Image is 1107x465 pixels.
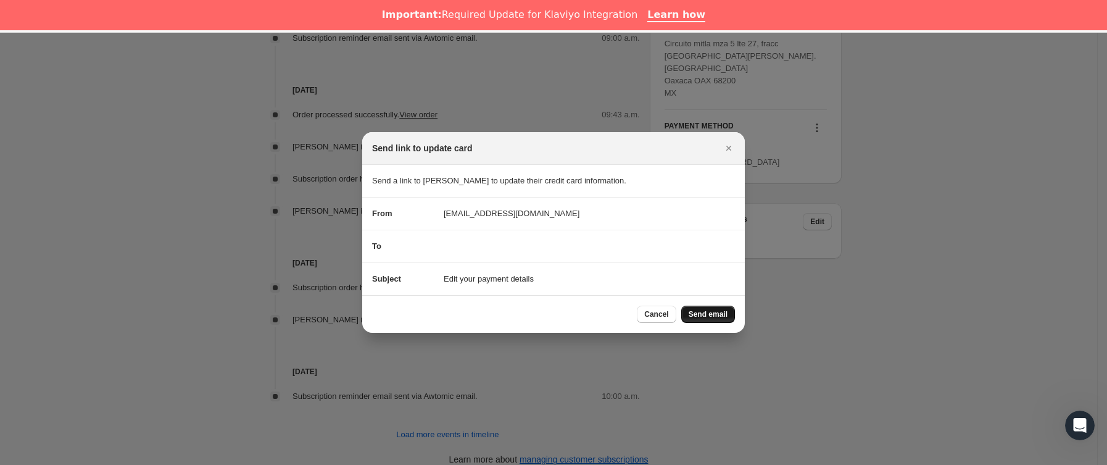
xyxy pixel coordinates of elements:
[647,9,705,22] a: Learn how
[372,142,473,154] h2: Send link to update card
[372,209,392,218] span: From
[372,175,735,187] p: Send a link to [PERSON_NAME] to update their credit card information.
[637,306,676,323] button: Cancel
[644,309,668,319] span: Cancel
[720,140,737,157] button: Cerrar
[689,309,728,319] span: Send email
[681,306,735,323] button: Send email
[372,241,381,251] span: To
[444,273,534,285] span: Edit your payment details
[382,9,442,20] b: Important:
[372,274,401,283] span: Subject
[444,207,579,220] span: [EMAIL_ADDRESS][DOMAIN_NAME]
[382,9,637,21] div: Required Update for Klaviyo Integration
[1065,411,1095,440] iframe: Intercom live chat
